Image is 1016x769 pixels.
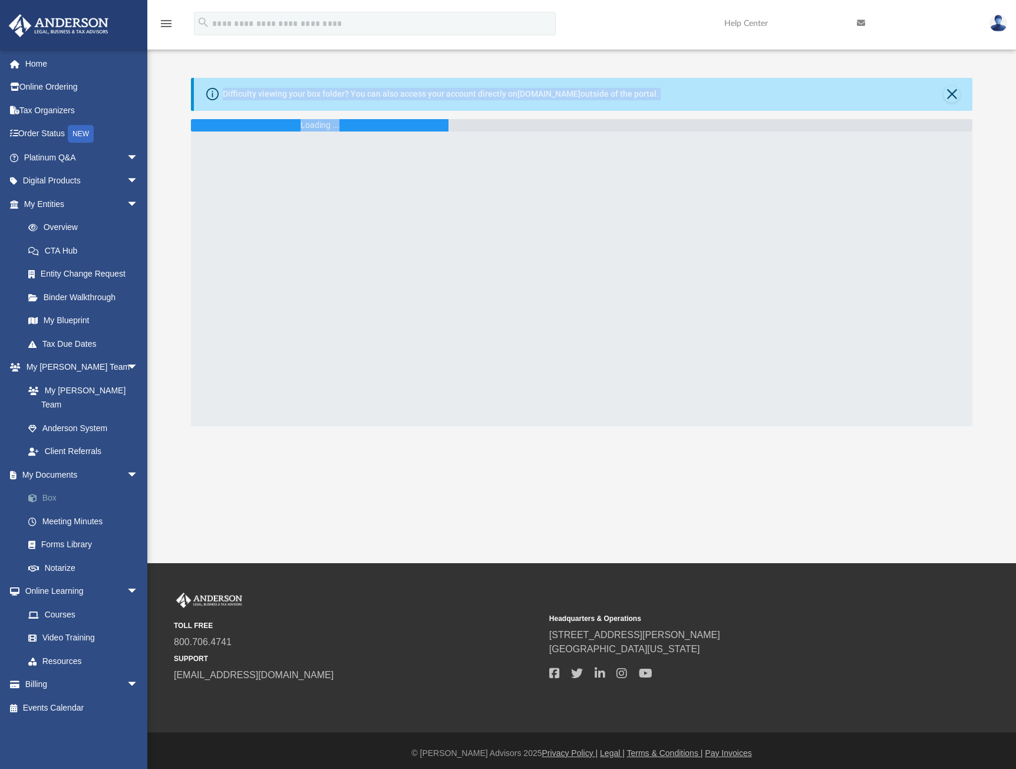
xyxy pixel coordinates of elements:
small: SUPPORT [174,653,541,664]
a: Client Referrals [17,440,150,464]
a: Legal | [600,748,625,758]
a: menu [159,22,173,31]
a: Entity Change Request [17,262,156,286]
a: 800.706.4741 [174,637,232,647]
a: Online Ordering [8,75,156,99]
a: Meeting Minutes [17,510,156,533]
a: My Blueprint [17,309,150,333]
a: Courses [17,603,150,626]
a: [EMAIL_ADDRESS][DOMAIN_NAME] [174,670,334,680]
a: Overview [17,216,156,239]
a: My [PERSON_NAME] Teamarrow_drop_down [8,356,150,379]
a: Pay Invoices [705,748,751,758]
div: Difficulty viewing your box folder? You can also access your account directly on outside of the p... [223,88,659,100]
span: arrow_drop_down [127,356,150,380]
img: User Pic [989,15,1007,32]
span: arrow_drop_down [127,673,150,697]
a: My Entitiesarrow_drop_down [8,192,156,216]
a: Events Calendar [8,696,156,719]
a: Digital Productsarrow_drop_down [8,169,156,193]
a: [DOMAIN_NAME] [517,89,580,98]
a: [GEOGRAPHIC_DATA][US_STATE] [549,644,700,654]
a: CTA Hub [17,239,156,262]
a: [STREET_ADDRESS][PERSON_NAME] [549,630,720,640]
a: Platinum Q&Aarrow_drop_down [8,146,156,169]
span: arrow_drop_down [127,463,150,487]
small: TOLL FREE [174,620,541,631]
i: search [197,16,210,29]
a: Binder Walkthrough [17,285,156,309]
a: Tax Due Dates [17,332,156,356]
button: Close [944,86,960,103]
a: Home [8,52,156,75]
a: Tax Organizers [8,98,156,122]
span: arrow_drop_down [127,146,150,170]
a: Video Training [17,626,144,650]
div: © [PERSON_NAME] Advisors 2025 [147,747,1016,760]
a: Anderson System [17,416,150,440]
img: Anderson Advisors Platinum Portal [5,14,112,37]
span: arrow_drop_down [127,192,150,216]
a: Order StatusNEW [8,122,156,146]
a: Notarize [17,556,156,580]
a: Box [17,487,156,510]
a: Billingarrow_drop_down [8,673,156,696]
img: Anderson Advisors Platinum Portal [174,593,245,608]
div: NEW [68,125,94,143]
div: Loading ... [301,119,339,132]
a: Resources [17,649,150,673]
a: Privacy Policy | [542,748,598,758]
span: arrow_drop_down [127,169,150,193]
a: My [PERSON_NAME] Team [17,379,144,416]
a: My Documentsarrow_drop_down [8,463,156,487]
span: arrow_drop_down [127,580,150,604]
small: Headquarters & Operations [549,613,916,624]
a: Terms & Conditions | [627,748,703,758]
i: menu [159,17,173,31]
a: Online Learningarrow_drop_down [8,580,150,603]
a: Forms Library [17,533,150,557]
